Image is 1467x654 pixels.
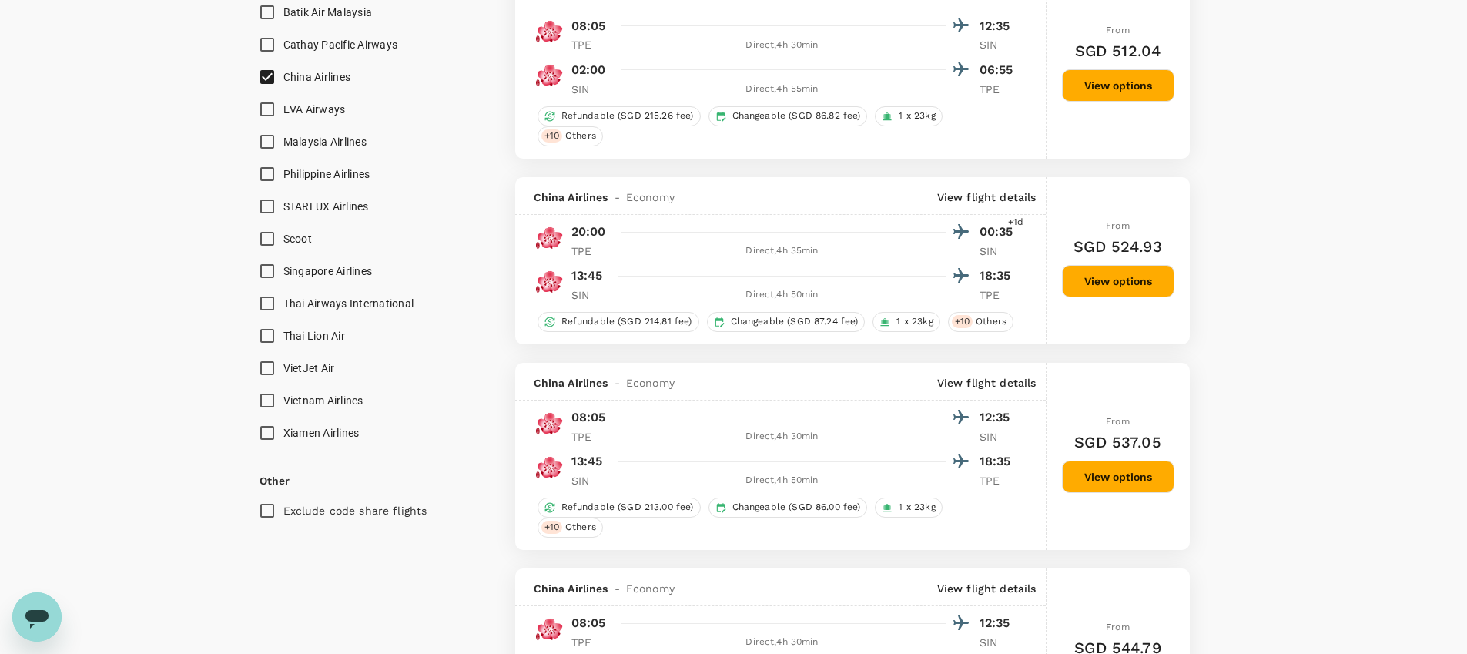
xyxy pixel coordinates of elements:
p: 13:45 [571,452,603,471]
span: + 10 [541,521,562,534]
div: Changeable (SGD 87.24 fee) [707,312,866,332]
p: 12:35 [980,17,1018,35]
p: SIN [980,243,1018,259]
p: 13:45 [571,267,603,285]
p: SIN [980,635,1018,650]
span: 1 x 23kg [893,501,941,514]
p: View flight details [937,375,1037,391]
p: 06:55 [980,61,1018,79]
p: View flight details [937,581,1037,596]
p: 08:05 [571,17,606,35]
span: Xiamen Airlines [283,427,360,439]
span: Malaysia Airlines [283,136,367,148]
span: + 10 [952,315,973,328]
p: 02:00 [571,61,606,79]
p: SIN [980,429,1018,444]
div: Refundable (SGD 213.00 fee) [538,498,701,518]
button: View options [1062,461,1174,493]
p: 12:35 [980,614,1018,632]
span: From [1106,622,1130,632]
img: CI [534,223,564,253]
div: 1 x 23kg [875,106,942,126]
p: SIN [980,37,1018,52]
img: CI [534,16,564,47]
span: VietJet Air [283,362,335,374]
span: Others [559,129,602,143]
span: Economy [626,581,675,596]
div: Direct , 4h 30min [619,429,946,444]
span: Singapore Airlines [283,265,373,277]
h6: SGD 512.04 [1075,39,1161,63]
h6: SGD 524.93 [1073,234,1162,259]
p: TPE [571,635,610,650]
p: 00:35 [980,223,1018,241]
p: TPE [571,429,610,444]
span: Refundable (SGD 215.26 fee) [555,109,700,122]
span: Changeable (SGD 86.82 fee) [726,109,867,122]
span: +1d [1008,215,1023,230]
span: Others [970,315,1013,328]
div: Direct , 4h 30min [619,38,946,53]
iframe: Button to launch messaging window [12,592,62,642]
span: 1 x 23kg [893,109,941,122]
span: Changeable (SGD 86.00 fee) [726,501,867,514]
span: STARLUX Airlines [283,200,369,213]
span: Changeable (SGD 87.24 fee) [725,315,865,328]
span: China Airlines [534,189,608,205]
span: From [1106,25,1130,35]
span: Thai Airways International [283,297,414,310]
span: Refundable (SGD 214.81 fee) [555,315,698,328]
p: Other [260,473,290,488]
div: Changeable (SGD 86.00 fee) [708,498,868,518]
p: 12:35 [980,408,1018,427]
span: Refundable (SGD 213.00 fee) [555,501,700,514]
div: Direct , 4h 55min [619,82,946,97]
p: 20:00 [571,223,606,241]
img: CI [534,452,564,483]
p: SIN [571,473,610,488]
div: +10Others [538,518,603,538]
p: TPE [980,82,1018,97]
img: CI [534,614,564,645]
div: 1 x 23kg [875,498,942,518]
p: TPE [571,243,610,259]
div: Direct , 4h 30min [619,635,946,650]
span: - [608,375,626,391]
p: SIN [571,82,610,97]
div: +10Others [948,312,1013,332]
span: - [608,581,626,596]
button: View options [1062,69,1174,102]
span: EVA Airways [283,103,346,116]
span: 1 x 23kg [890,315,939,328]
span: Economy [626,375,675,391]
span: China Airlines [534,375,608,391]
span: Others [559,521,602,534]
div: +10Others [538,126,603,146]
div: Direct , 4h 35min [619,243,946,259]
span: China Airlines [283,71,351,83]
h6: SGD 537.05 [1074,430,1161,454]
p: TPE [980,287,1018,303]
p: 18:35 [980,267,1018,285]
span: - [608,189,626,205]
button: View options [1062,265,1174,297]
p: 08:05 [571,614,606,632]
span: Batik Air Malaysia [283,6,373,18]
img: CI [534,267,564,297]
span: + 10 [541,129,562,143]
span: Cathay Pacific Airways [283,39,398,51]
p: Exclude code share flights [283,503,427,518]
div: 1 x 23kg [872,312,939,332]
span: From [1106,416,1130,427]
p: 18:35 [980,452,1018,471]
span: Vietnam Airlines [283,394,363,407]
div: Changeable (SGD 86.82 fee) [708,106,868,126]
span: Scoot [283,233,312,245]
span: Thai Lion Air [283,330,345,342]
div: Direct , 4h 50min [619,287,946,303]
span: Philippine Airlines [283,168,370,180]
span: Economy [626,189,675,205]
p: View flight details [937,189,1037,205]
div: Refundable (SGD 215.26 fee) [538,106,701,126]
p: 08:05 [571,408,606,427]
